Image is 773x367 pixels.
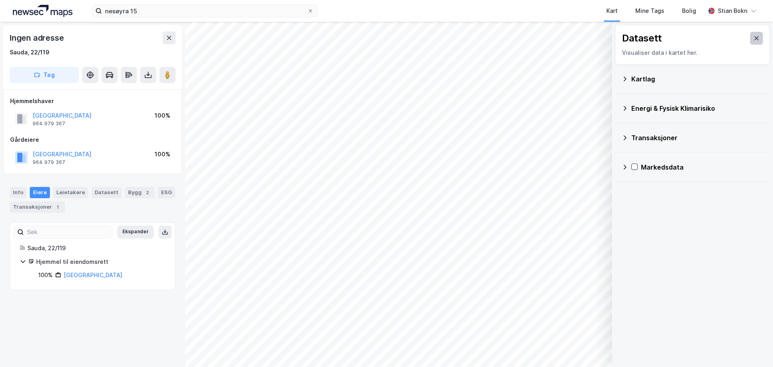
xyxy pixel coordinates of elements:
div: 2 [143,189,151,197]
div: ESG [158,187,175,198]
div: Ingen adresse [10,31,65,44]
div: 100% [155,111,170,120]
div: Sauda, 22/119 [27,243,165,253]
div: Markedsdata [641,162,763,172]
img: logo.a4113a55bc3d86da70a041830d287a7e.svg [13,5,72,17]
div: Datasett [91,187,122,198]
a: [GEOGRAPHIC_DATA] [64,272,122,278]
div: Kart [606,6,618,16]
div: Mine Tags [635,6,664,16]
div: 964 979 367 [33,159,65,166]
div: Transaksjoner [631,133,763,143]
div: Stian Bokn [718,6,747,16]
div: Energi & Fysisk Klimarisiko [631,104,763,113]
div: Transaksjoner [10,201,65,213]
div: Leietakere [53,187,88,198]
div: Kartlag [631,74,763,84]
div: Bygg [125,187,155,198]
div: Info [10,187,27,198]
div: Sauda, 22/119 [10,48,50,57]
div: 100% [155,149,170,159]
div: Hjemmel til eiendomsrett [36,257,165,267]
div: 1 [54,203,62,211]
input: Søk [24,226,112,238]
div: Visualiser data i kartet her. [622,48,763,58]
div: Datasett [622,32,662,45]
div: 964 979 367 [33,120,65,127]
div: Kontrollprogram for chat [733,328,773,367]
div: Bolig [682,6,696,16]
button: Ekspander [117,226,154,238]
div: Hjemmelshaver [10,96,175,106]
iframe: Chat Widget [733,328,773,367]
div: Gårdeiere [10,135,175,145]
div: Eiere [30,187,50,198]
button: Tag [10,67,79,83]
input: Søk på adresse, matrikkel, gårdeiere, leietakere eller personer [102,5,307,17]
div: 100% [38,270,53,280]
